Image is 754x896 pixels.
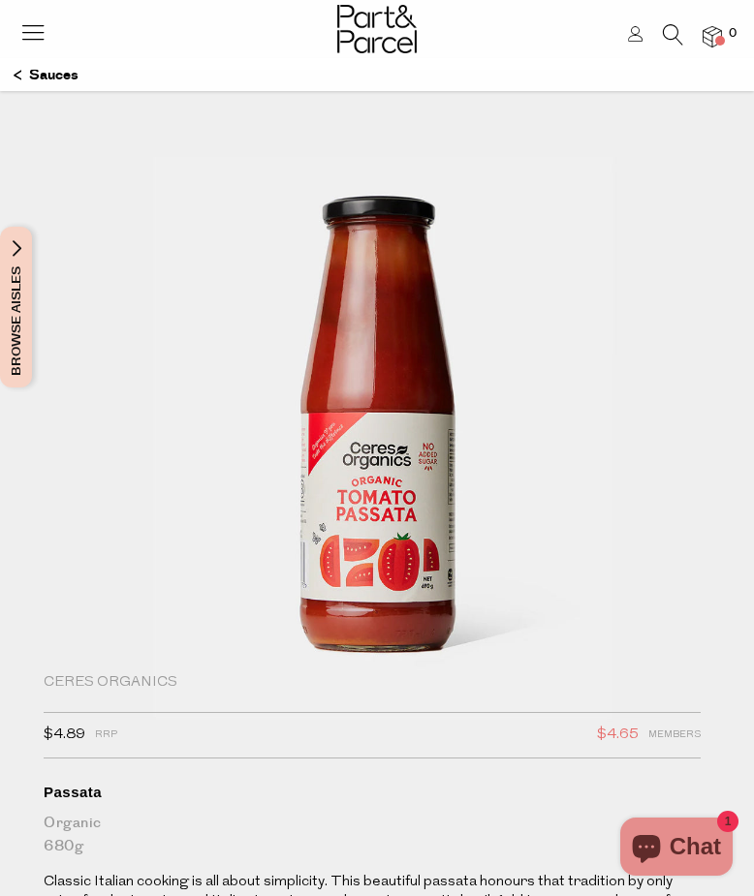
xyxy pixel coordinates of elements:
[6,227,27,387] span: Browse Aisles
[95,723,117,748] span: RRP
[597,723,639,748] span: $4.65
[337,5,417,53] img: Part&Parcel
[648,723,701,748] span: Members
[44,673,701,693] div: Ceres Organics
[44,812,701,858] div: Organic 680g
[86,89,668,775] img: Passata
[14,59,79,92] a: Sauces
[614,818,738,881] inbox-online-store-chat: Shopify online store chat
[724,25,741,43] span: 0
[703,26,722,46] a: 0
[44,783,701,802] div: Passata
[44,723,85,748] span: $4.89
